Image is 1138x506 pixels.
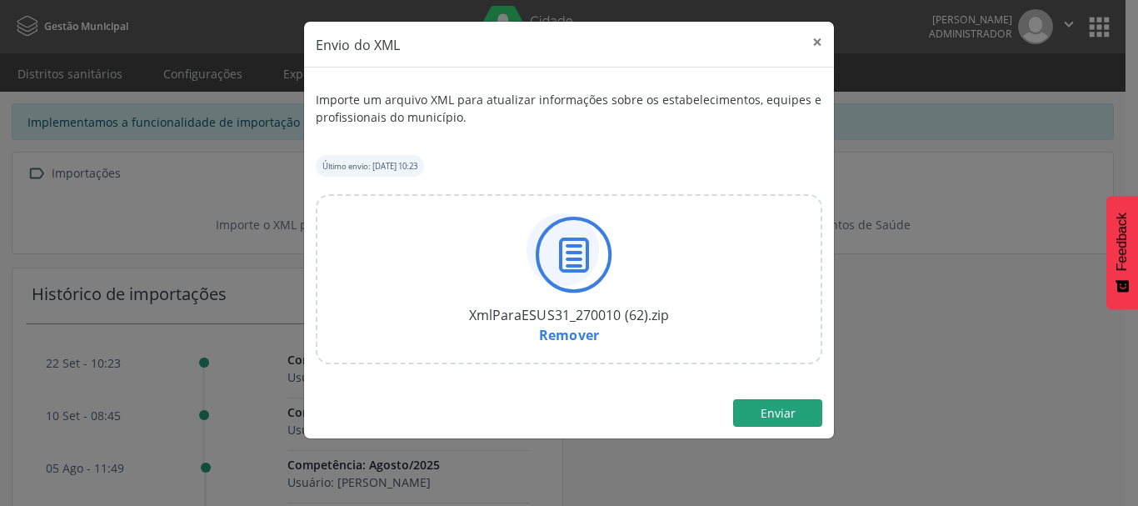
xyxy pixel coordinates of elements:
[539,326,599,344] a: Remover
[316,79,822,138] div: Importe um arquivo XML para atualizar informações sobre os estabelecimentos, equipes e profission...
[335,305,803,325] div: XmlParaESUS31_270010 (62).zip
[801,22,834,63] button: Close
[322,161,417,172] small: Último envio: [DATE] 10:23
[316,36,400,54] span: Envio do XML
[733,399,822,428] button: Enviar
[761,405,796,421] span: Enviar
[1115,213,1130,271] span: Feedback
[1106,196,1138,309] button: Feedback - Mostrar pesquisa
